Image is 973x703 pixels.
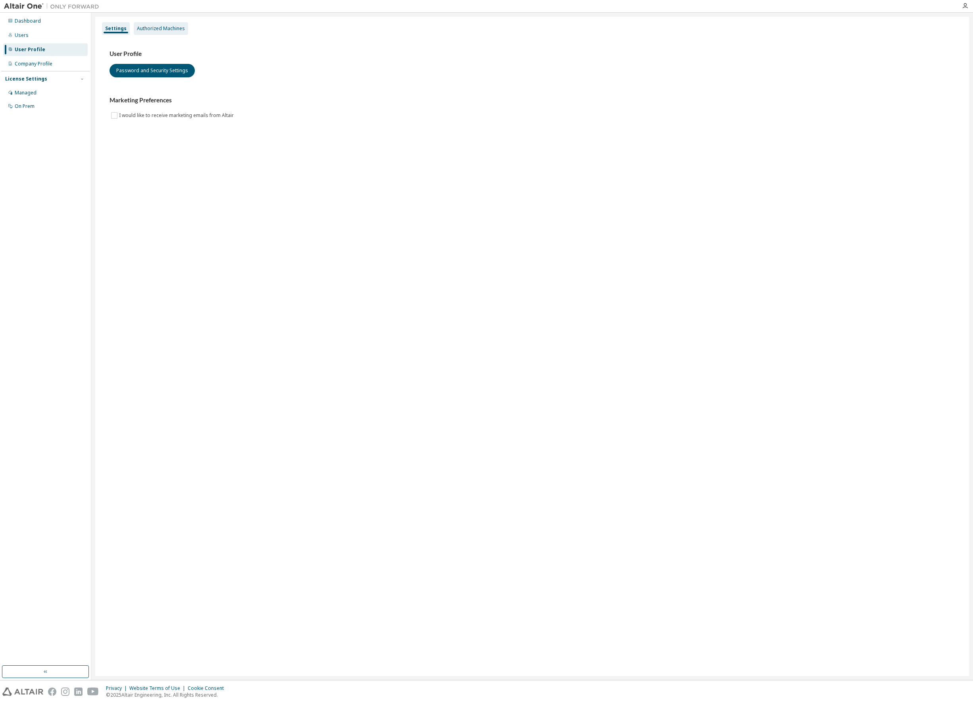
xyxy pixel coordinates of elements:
img: linkedin.svg [74,688,83,696]
img: youtube.svg [87,688,99,696]
div: Managed [15,90,37,96]
div: On Prem [15,103,35,109]
img: instagram.svg [61,688,69,696]
p: © 2025 Altair Engineering, Inc. All Rights Reserved. [106,691,229,698]
div: Settings [105,25,127,32]
div: Users [15,32,29,38]
div: License Settings [5,76,47,82]
img: facebook.svg [48,688,56,696]
h3: Marketing Preferences [110,96,955,104]
div: Dashboard [15,18,41,24]
h3: User Profile [110,50,955,58]
img: Altair One [4,2,103,10]
button: Password and Security Settings [110,64,195,77]
div: Company Profile [15,61,52,67]
img: altair_logo.svg [2,688,43,696]
div: Privacy [106,685,129,691]
label: I would like to receive marketing emails from Altair [119,111,235,120]
div: Website Terms of Use [129,685,188,691]
div: User Profile [15,46,45,53]
div: Cookie Consent [188,685,229,691]
div: Authorized Machines [137,25,185,32]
